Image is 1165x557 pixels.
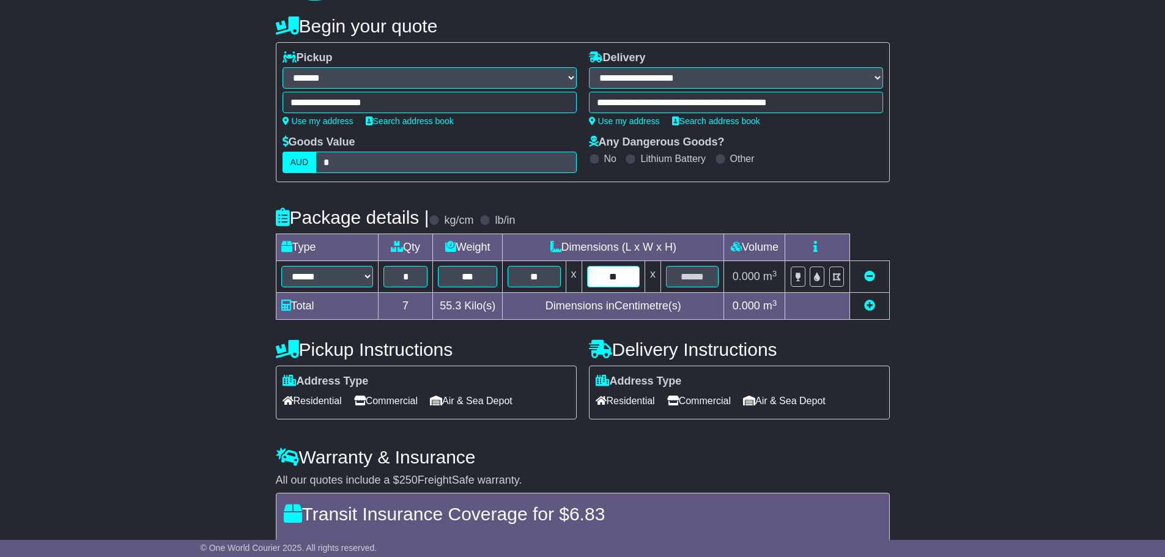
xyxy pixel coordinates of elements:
[378,234,432,261] td: Qty
[569,504,605,524] span: 6.83
[763,270,777,282] span: m
[589,136,725,149] label: Any Dangerous Goods?
[589,51,646,65] label: Delivery
[276,447,890,467] h4: Warranty & Insurance
[276,16,890,36] h4: Begin your quote
[864,300,875,312] a: Add new item
[284,504,882,524] h4: Transit Insurance Coverage for $
[276,234,378,261] td: Type
[283,152,317,173] label: AUD
[399,474,418,486] span: 250
[733,300,760,312] span: 0.000
[724,234,785,261] td: Volume
[743,391,826,410] span: Air & Sea Depot
[672,116,760,126] a: Search address book
[645,261,660,293] td: x
[503,293,724,320] td: Dimensions in Centimetre(s)
[589,116,660,126] a: Use my address
[772,298,777,308] sup: 3
[596,375,682,388] label: Address Type
[433,293,503,320] td: Kilo(s)
[276,293,378,320] td: Total
[596,391,655,410] span: Residential
[433,234,503,261] td: Weight
[444,214,473,227] label: kg/cm
[772,269,777,278] sup: 3
[440,300,461,312] span: 55.3
[378,293,432,320] td: 7
[283,116,353,126] a: Use my address
[276,474,890,487] div: All our quotes include a $ FreightSafe warranty.
[566,261,582,293] td: x
[276,339,577,360] h4: Pickup Instructions
[283,51,333,65] label: Pickup
[201,543,377,553] span: © One World Courier 2025. All rights reserved.
[276,207,429,227] h4: Package details |
[730,153,755,164] label: Other
[503,234,724,261] td: Dimensions (L x W x H)
[495,214,515,227] label: lb/in
[640,153,706,164] label: Lithium Battery
[283,391,342,410] span: Residential
[589,339,890,360] h4: Delivery Instructions
[604,153,616,164] label: No
[864,270,875,282] a: Remove this item
[283,375,369,388] label: Address Type
[366,116,454,126] a: Search address book
[354,391,418,410] span: Commercial
[733,270,760,282] span: 0.000
[283,136,355,149] label: Goods Value
[667,391,731,410] span: Commercial
[430,391,512,410] span: Air & Sea Depot
[763,300,777,312] span: m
